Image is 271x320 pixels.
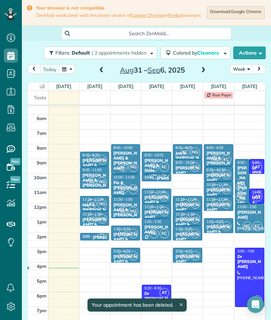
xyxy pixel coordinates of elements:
span: 12:30 - 1:30 [175,212,194,217]
span: NG [149,229,159,238]
span: 6am [37,115,47,121]
span: 10:30 - 11:30 [206,182,228,187]
span: KC [87,155,97,164]
span: 5am [37,101,47,106]
span: 8:30 - 9:30 [83,153,100,157]
span: NG [222,221,231,231]
div: [PERSON_NAME] [175,254,200,264]
button: today [40,64,60,74]
span: NG [149,170,159,179]
span: NG [97,177,107,187]
a: [DATE] [180,83,195,89]
span: NG [191,251,200,261]
span: 5:30 - 6:30 [144,286,161,290]
span: KC [236,182,245,191]
button: prev [27,64,41,74]
span: KC [211,221,221,231]
span: 9:00 - 12:00 [237,160,257,165]
span: NG [222,199,231,209]
span: KC [159,207,169,216]
div: [PERSON_NAME] [237,210,262,220]
span: Filters: [55,50,70,56]
span: KC [211,184,221,194]
span: 12:30 - 1:30 [83,212,102,217]
span: NG [242,221,252,231]
span: NG [222,184,231,194]
span: 8:30 - 10:00 [144,153,163,157]
span: NG [191,229,200,238]
span: NG [211,155,221,164]
span: KC [87,214,97,224]
div: [PERSON_NAME] ([PERSON_NAME]) [PERSON_NAME] [206,173,231,203]
span: 1:00 - 2:30 [144,219,161,224]
button: Week [230,64,253,74]
span: NG [97,199,107,209]
div: Dr [PERSON_NAME] [252,165,262,191]
span: 11am [34,189,47,195]
span: 5pm [37,278,47,284]
div: Dr [PERSON_NAME] [237,254,262,269]
div: Open Intercom Messenger [247,296,264,313]
a: Google Chrome [131,12,163,18]
div: [PERSON_NAME] & [PERSON_NAME] [144,195,169,215]
span: 10:00 - 11:30 [114,175,135,180]
span: KC [128,229,138,238]
a: [DATE] [211,83,226,89]
div: [PERSON_NAME] [206,202,231,213]
a: [DATE] [56,83,71,89]
span: KC [191,214,200,224]
span: NG [211,170,221,179]
span: 9am [37,160,47,165]
a: [DATE] [149,83,164,89]
span: KC [118,162,128,172]
button: next [252,64,266,74]
span: 8am [37,145,47,151]
span: 8:00 - 9:30 [206,145,223,150]
span: KC [97,229,107,238]
div: [PERSON_NAME] & [PERSON_NAME] [82,158,107,178]
span: KC [118,207,128,216]
div: Your appointment has been deleted. [88,299,187,312]
span: NG [128,184,138,194]
span: 9:30 - 11:00 [83,168,102,172]
span: 1:00 - 2:00 [206,219,223,224]
div: [PERSON_NAME] [144,210,169,220]
a: [DATE] [118,83,133,89]
div: Flo & [PERSON_NAME] [113,180,138,195]
span: NG [149,207,159,216]
span: KC [159,229,169,238]
div: [PERSON_NAME] & [PERSON_NAME] [206,225,231,245]
span: 3:00 - 4:00 [114,249,131,253]
span: NG [128,162,138,172]
span: KC [191,199,200,209]
span: AT [253,162,262,172]
span: AT [159,288,169,297]
div: HOTA-[PERSON_NAME] [252,195,262,225]
span: KC [180,251,190,261]
button: Colored byCleaners [161,46,230,59]
span: Sep [147,65,160,74]
span: 10am [34,175,47,180]
span: | 2 appointments hidden [92,50,146,56]
div: Meri & [PERSON_NAME] [82,202,107,218]
span: KC [87,199,97,209]
span: 1:30 - 2:30 [175,227,192,231]
span: New [10,176,20,183]
a: Filters: Default | 2 appointments hidden [40,46,157,59]
span: ZenMaid works best with the latest version of or browsers [36,12,201,18]
span: KC [191,162,200,172]
span: 12:00 - 1:00 [144,205,163,209]
span: 12:00 - 2:00 [237,205,257,209]
span: NG [180,214,190,224]
span: 7pm [37,308,47,313]
div: [PERSON_NAME] & [PERSON_NAME] [113,202,138,223]
span: 7am [37,130,47,136]
div: [PERSON_NAME] & [PERSON_NAME] [82,217,107,238]
span: Cleaners [197,50,220,56]
div: [PERSON_NAME] & [PERSON_NAME] [113,151,138,171]
span: 3:00 - 4:00 [175,249,192,253]
span: 6pm [37,293,47,299]
span: KC [222,170,231,179]
div: Dr [PERSON_NAME] [144,291,169,306]
strong: Your browser is not compatible [36,5,201,11]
